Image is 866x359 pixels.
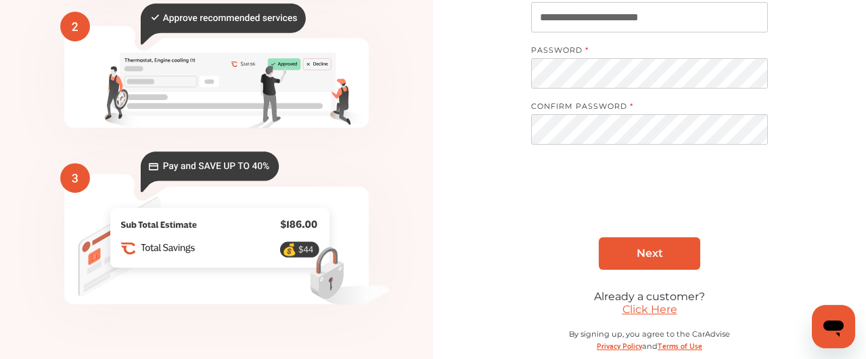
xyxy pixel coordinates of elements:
[658,339,702,352] a: Terms of Use
[531,101,754,114] label: CONFIRM PASSWORD
[637,247,663,260] span: Next
[599,237,700,270] a: Next
[531,45,754,58] label: PASSWORD
[282,242,297,256] text: 💰
[547,174,752,227] iframe: reCAPTCHA
[622,303,677,316] a: Click Here
[812,305,855,348] iframe: Button to launch messaging window
[597,339,642,352] a: Privacy Policy
[531,290,768,303] div: Already a customer?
